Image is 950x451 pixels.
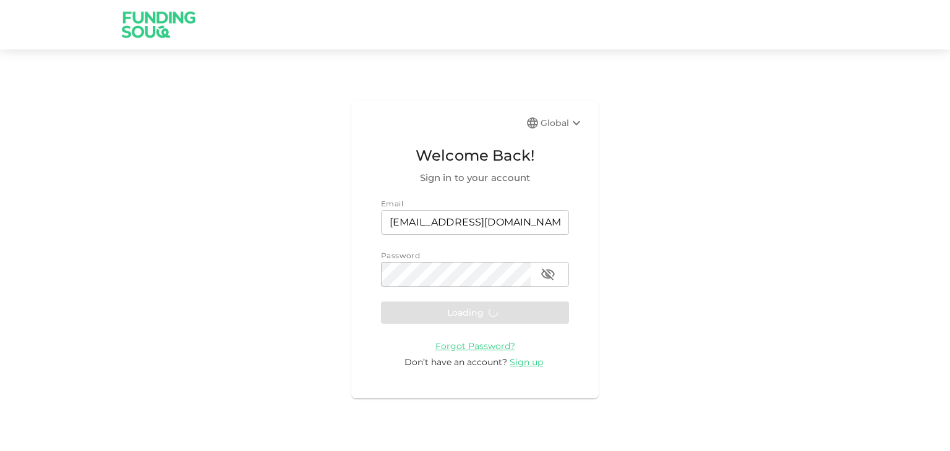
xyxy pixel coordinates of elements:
span: Email [381,199,403,208]
span: Sign in to your account [381,171,569,185]
input: email [381,210,569,235]
span: Sign up [510,356,543,368]
span: Don’t have an account? [404,356,507,368]
span: Forgot Password? [435,340,515,352]
div: Global [541,116,584,130]
span: Welcome Back! [381,144,569,167]
span: Password [381,251,420,260]
input: password [381,262,531,287]
a: Forgot Password? [435,340,515,352]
